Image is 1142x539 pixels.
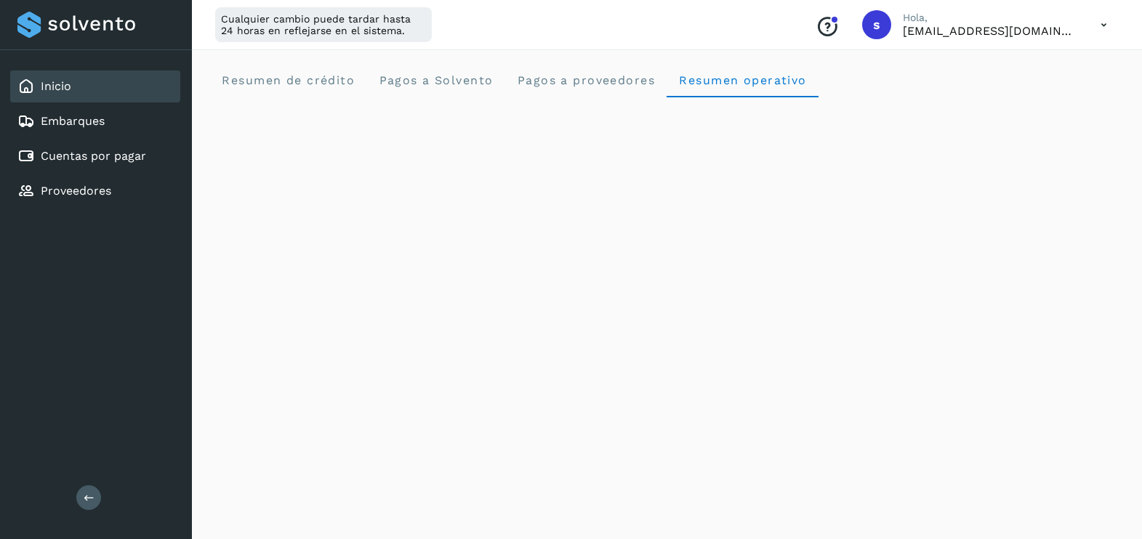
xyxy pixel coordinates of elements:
[10,175,180,207] div: Proveedores
[678,73,807,87] span: Resumen operativo
[10,105,180,137] div: Embarques
[10,70,180,102] div: Inicio
[903,12,1077,24] p: Hola,
[378,73,493,87] span: Pagos a Solvento
[215,7,432,42] div: Cualquier cambio puede tardar hasta 24 horas en reflejarse en el sistema.
[221,73,355,87] span: Resumen de crédito
[41,114,105,128] a: Embarques
[41,149,146,163] a: Cuentas por pagar
[41,79,71,93] a: Inicio
[516,73,655,87] span: Pagos a proveedores
[10,140,180,172] div: Cuentas por pagar
[41,184,111,198] a: Proveedores
[903,24,1077,38] p: smedina@niagarawater.com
